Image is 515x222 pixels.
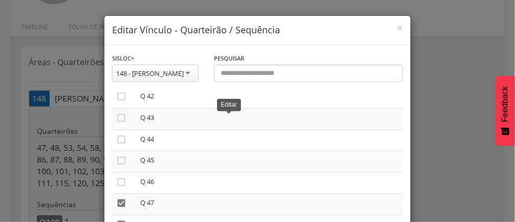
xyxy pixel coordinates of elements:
[116,198,126,208] i: 
[116,155,126,166] i: 
[217,99,241,111] div: Editar
[116,134,126,145] i: 
[112,54,131,62] span: Sisloc
[116,91,126,102] i: 
[496,76,515,146] button: Feedback - Mostrar pesquisa
[136,109,403,130] td: Q 43
[501,86,510,122] span: Feedback
[116,113,126,123] i: 
[397,23,403,33] button: Close
[136,194,403,215] td: Q 47
[136,151,403,173] td: Q 45
[116,177,126,187] i: 
[136,172,403,194] td: Q 46
[112,24,403,37] h4: Editar Vínculo - Quarteirão / Sequência
[136,87,403,109] td: Q 42
[116,69,184,78] div: 148 - [PERSON_NAME]
[136,130,403,151] td: Q 44
[397,21,403,35] span: ×
[214,54,244,62] span: Pesquisar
